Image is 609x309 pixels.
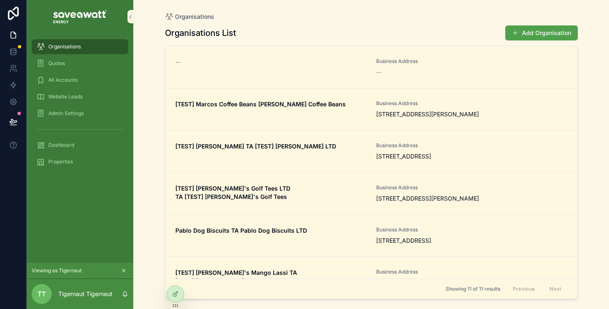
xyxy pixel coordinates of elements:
[376,184,567,191] span: Business Address
[48,77,77,83] span: All Accounts
[376,152,567,161] span: [STREET_ADDRESS]
[165,27,236,39] h1: Organisations List
[48,43,81,50] span: Organisations
[376,236,567,245] span: [STREET_ADDRESS]
[376,269,567,275] span: Business Address
[32,73,128,88] a: All Accounts
[48,158,73,165] span: Properties
[48,142,74,148] span: Dashboard
[32,89,128,104] a: Website Leads
[376,194,567,203] span: [STREET_ADDRESS][PERSON_NAME]
[175,227,307,234] strong: Pablo Dog Biscuits TA Pablo Dog Biscuits LTD
[32,267,82,274] span: Viewing as Tigernaut
[27,33,133,180] div: scrollable content
[446,286,500,292] span: Showing 11 of 11 results
[48,60,65,67] span: Quotes
[175,143,336,150] strong: [TEST] [PERSON_NAME] TA [TEST] [PERSON_NAME] LTD
[48,110,84,117] span: Admin Settings
[376,58,567,65] span: Business Address
[376,110,567,118] span: [STREET_ADDRESS][PERSON_NAME]
[376,100,567,107] span: Business Address
[32,39,128,54] a: Organisations
[376,142,567,149] span: Business Address
[165,172,577,214] a: [TEST] [PERSON_NAME]'s Golf Tees LTD TA [TEST] [PERSON_NAME]'s Golf TeesBusiness Address[STREET_A...
[53,10,107,23] img: App logo
[175,58,180,66] span: --
[165,214,577,256] a: Pablo Dog Biscuits TA Pablo Dog Biscuits LTDBusiness Address[STREET_ADDRESS]
[376,226,567,233] span: Business Address
[175,185,292,200] strong: [TEST] [PERSON_NAME]'s Golf Tees LTD TA [TEST] [PERSON_NAME]'s Golf Tees
[505,25,578,40] button: Add Organisation
[175,100,346,108] strong: [TEST] Marcos Coffee Beans [PERSON_NAME] Coffee Beans
[48,93,82,100] span: Website Leads
[165,130,577,172] a: [TEST] [PERSON_NAME] TA [TEST] [PERSON_NAME] LTDBusiness Address[STREET_ADDRESS]
[32,56,128,71] a: Quotes
[165,88,577,130] a: [TEST] Marcos Coffee Beans [PERSON_NAME] Coffee BeansBusiness Address[STREET_ADDRESS][PERSON_NAME]
[32,106,128,121] a: Admin Settings
[58,290,112,298] p: Tigernaut Tigernaut
[376,68,381,76] span: --
[165,13,214,21] a: Organisations
[165,46,577,88] a: --Business Address--
[175,269,300,284] strong: [TEST] [PERSON_NAME]'s Mango Lassi TA [TEST] [PERSON_NAME]'s Mango Lassi LTD
[32,154,128,169] a: Properties
[32,138,128,153] a: Dashboard
[165,256,577,299] a: [TEST] [PERSON_NAME]'s Mango Lassi TA [TEST] [PERSON_NAME]'s Mango Lassi LTDBusiness Address[STRE...
[37,289,46,299] span: TT
[175,13,214,21] span: Organisations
